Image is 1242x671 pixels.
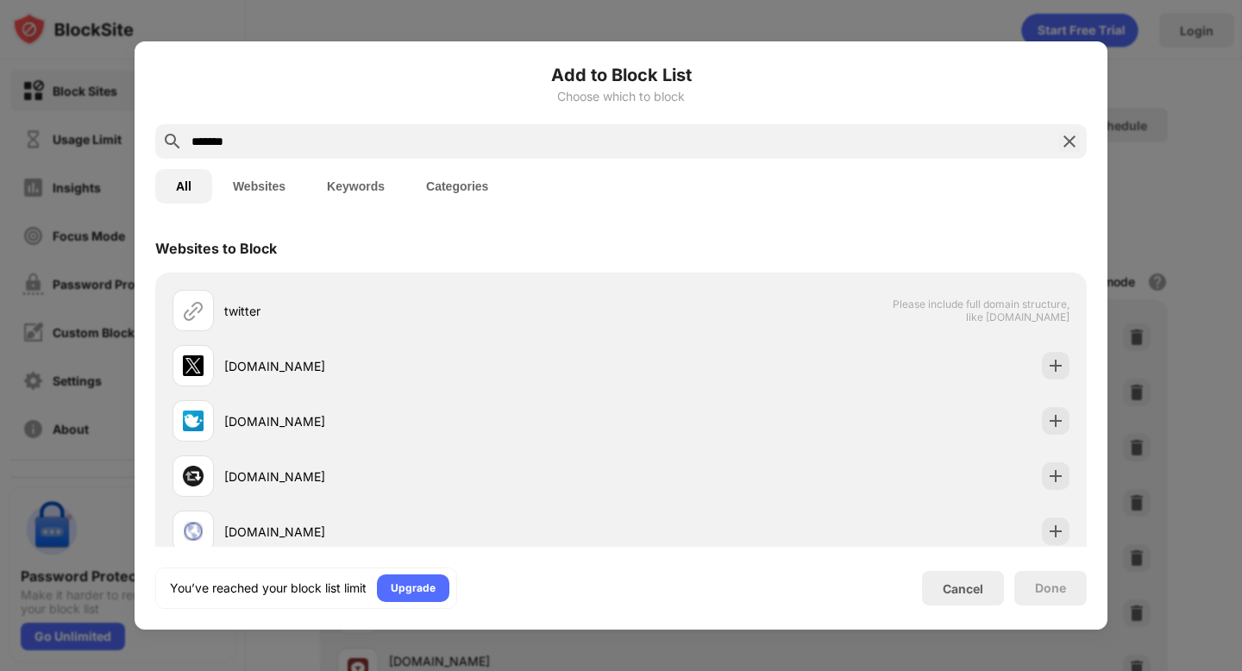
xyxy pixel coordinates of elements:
[155,240,277,257] div: Websites to Block
[224,302,621,320] div: twitter
[212,169,306,204] button: Websites
[162,131,183,152] img: search.svg
[183,521,204,542] img: favicons
[391,580,436,597] div: Upgrade
[183,466,204,486] img: favicons
[183,355,204,376] img: favicons
[155,62,1087,88] h6: Add to Block List
[224,412,621,430] div: [DOMAIN_NAME]
[155,90,1087,103] div: Choose which to block
[183,411,204,431] img: favicons
[224,467,621,486] div: [DOMAIN_NAME]
[155,169,212,204] button: All
[170,580,367,597] div: You’ve reached your block list limit
[943,581,983,596] div: Cancel
[892,298,1069,323] span: Please include full domain structure, like [DOMAIN_NAME]
[1035,581,1066,595] div: Done
[224,523,621,541] div: [DOMAIN_NAME]
[1059,131,1080,152] img: search-close
[224,357,621,375] div: [DOMAIN_NAME]
[405,169,509,204] button: Categories
[306,169,405,204] button: Keywords
[183,300,204,321] img: url.svg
